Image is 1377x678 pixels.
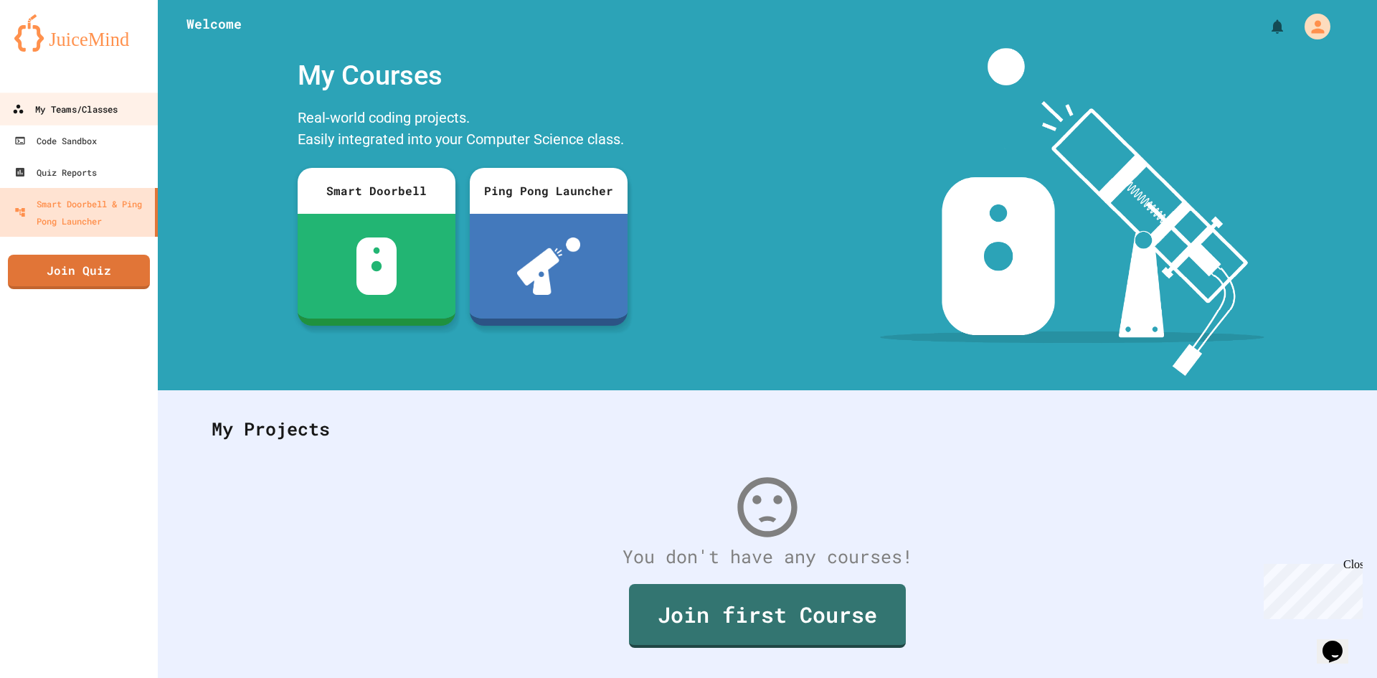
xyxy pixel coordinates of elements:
div: Smart Doorbell [298,168,455,214]
img: ppl-with-ball.png [517,237,581,295]
div: My Courses [290,48,635,103]
div: Ping Pong Launcher [470,168,628,214]
iframe: chat widget [1317,621,1363,664]
a: Join first Course [629,584,906,648]
div: You don't have any courses! [197,543,1338,570]
div: My Notifications [1242,14,1290,39]
div: Quiz Reports [14,164,97,181]
a: Join Quiz [8,255,150,289]
img: sdb-white.svg [356,237,397,295]
div: Real-world coding projects. Easily integrated into your Computer Science class. [290,103,635,157]
div: Chat with us now!Close [6,6,99,91]
img: banner-image-my-projects.png [880,48,1264,376]
div: My Account [1290,10,1334,43]
iframe: chat widget [1258,558,1363,619]
div: My Projects [197,401,1338,457]
img: logo-orange.svg [14,14,143,52]
div: My Teams/Classes [12,100,118,118]
div: Smart Doorbell & Ping Pong Launcher [14,195,149,230]
div: Code Sandbox [14,132,97,149]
